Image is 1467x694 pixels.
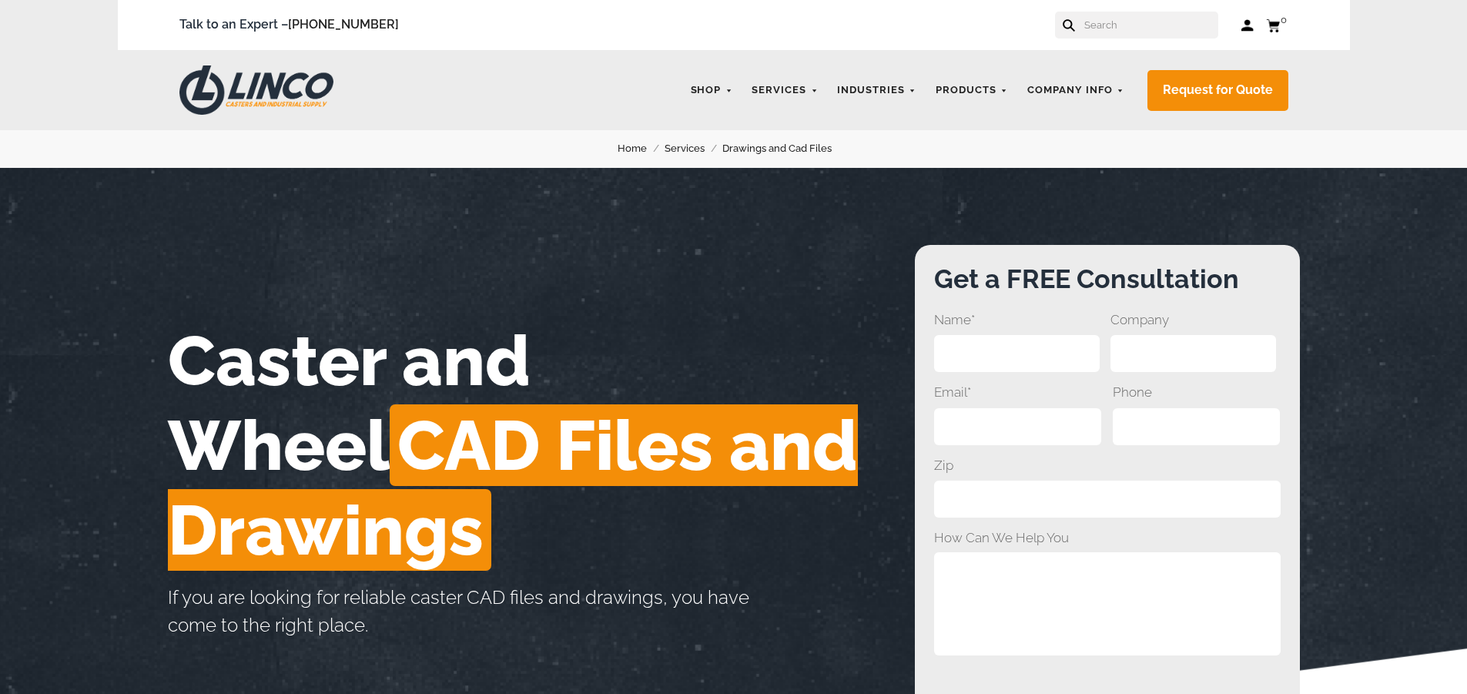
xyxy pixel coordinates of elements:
a: Home [618,140,665,157]
input: Phone [1113,408,1281,445]
span: Email* [934,381,1102,403]
span: How Can We Help You [934,527,1281,548]
a: Services [665,140,722,157]
h1: Caster and Wheel [168,318,915,572]
a: Shop [683,75,741,106]
input: Search [1083,12,1218,39]
a: Drawings and Cad Files [722,140,849,157]
a: Log in [1241,18,1254,33]
span: Company [1110,309,1276,330]
span: Talk to an Expert – [179,15,399,35]
span: Zip [934,454,1281,476]
input: Zip [934,481,1281,518]
input: Company [1110,335,1276,372]
span: Name* [934,309,1100,330]
input: Name* [934,335,1100,372]
a: Company Info [1020,75,1132,106]
p: If you are looking for reliable caster CAD files and drawings, you have come to the right place. [168,584,792,639]
span: 0 [1281,14,1287,25]
a: Request for Quote [1147,70,1288,111]
a: Services [744,75,826,106]
h3: Get a FREE Consultation [934,264,1281,293]
a: Products [928,75,1016,106]
input: Email* [934,408,1102,445]
span: Phone [1113,381,1281,403]
a: [PHONE_NUMBER] [288,17,399,32]
a: Industries [829,75,924,106]
textarea: How Can We Help You [934,552,1281,655]
img: LINCO CASTERS & INDUSTRIAL SUPPLY [179,65,333,115]
a: 0 [1266,15,1288,35]
span: CAD Files and Drawings [168,404,858,571]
